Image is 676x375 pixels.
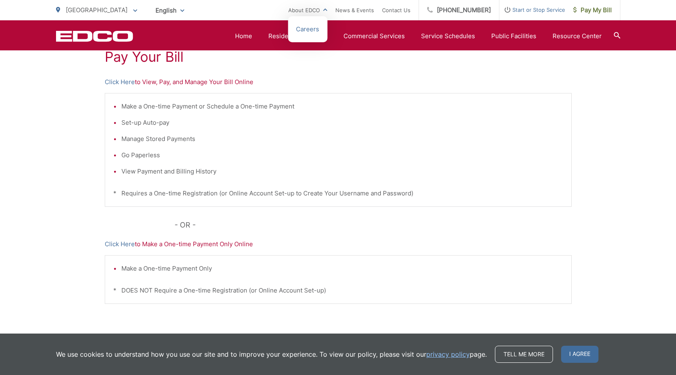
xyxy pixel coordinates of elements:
[121,264,563,273] li: Make a One-time Payment Only
[495,346,553,363] a: Tell me more
[426,349,470,359] a: privacy policy
[491,31,536,41] a: Public Facilities
[121,102,563,111] li: Make a One-time Payment or Schedule a One-time Payment
[149,3,190,17] span: English
[105,77,135,87] a: Click Here
[121,150,563,160] li: Go Paperless
[121,167,563,176] li: View Payment and Billing History
[105,239,572,249] p: to Make a One-time Payment Only Online
[121,134,563,144] li: Manage Stored Payments
[553,31,602,41] a: Resource Center
[66,6,127,14] span: [GEOGRAPHIC_DATA]
[288,5,327,15] a: About EDCO
[382,5,410,15] a: Contact Us
[113,189,563,198] p: * Requires a One-time Registration (or Online Account Set-up to Create Your Username and Password)
[335,5,374,15] a: News & Events
[56,30,133,42] a: EDCD logo. Return to the homepage.
[105,239,135,249] a: Click Here
[573,5,612,15] span: Pay My Bill
[113,286,563,295] p: * DOES NOT Require a One-time Registration (or Online Account Set-up)
[343,31,405,41] a: Commercial Services
[175,219,572,231] p: - OR -
[421,31,475,41] a: Service Schedules
[235,31,252,41] a: Home
[105,77,572,87] p: to View, Pay, and Manage Your Bill Online
[268,31,327,41] a: Residential Services
[105,49,572,65] h1: Pay Your Bill
[296,24,319,34] a: Careers
[121,118,563,128] li: Set-up Auto-pay
[56,349,487,359] p: We use cookies to understand how you use our site and to improve your experience. To view our pol...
